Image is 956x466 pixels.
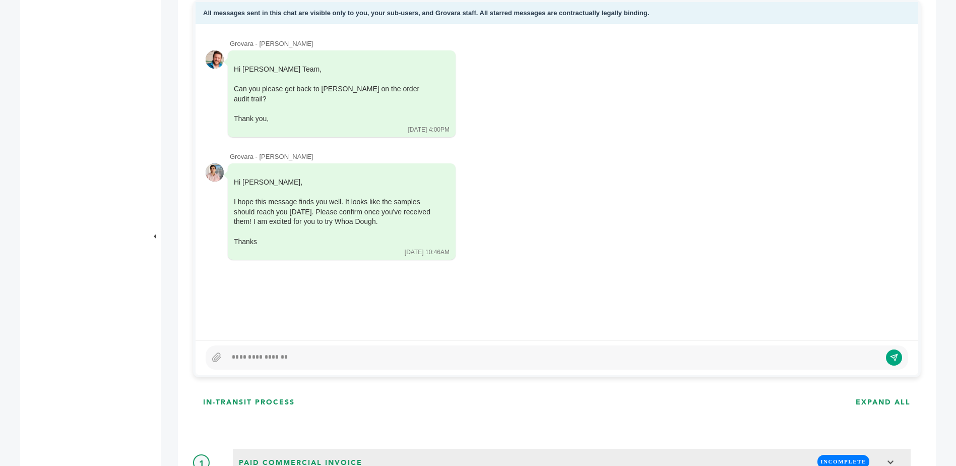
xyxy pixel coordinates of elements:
div: Thank you, [234,114,435,124]
div: Grovara - [PERSON_NAME] [230,39,908,48]
div: I hope this message finds you well. It looks like the samples should reach you [DATE]. Please con... [234,197,435,227]
div: Can you please get back to [PERSON_NAME] on the order audit trail? [234,84,435,104]
div: Hi [PERSON_NAME], [234,178,435,247]
div: [DATE] 4:00PM [408,126,450,134]
div: Hi [PERSON_NAME] Team, [234,65,435,124]
div: [DATE] 10:46AM [405,248,450,257]
h3: IN-TRANSIT PROCESS [203,397,295,407]
div: Thanks [234,237,435,247]
h3: EXPAND ALL [856,397,911,407]
div: All messages sent in this chat are visible only to you, your sub-users, and Grovara staff. All st... [196,2,918,25]
div: Grovara - [PERSON_NAME] [230,152,908,161]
